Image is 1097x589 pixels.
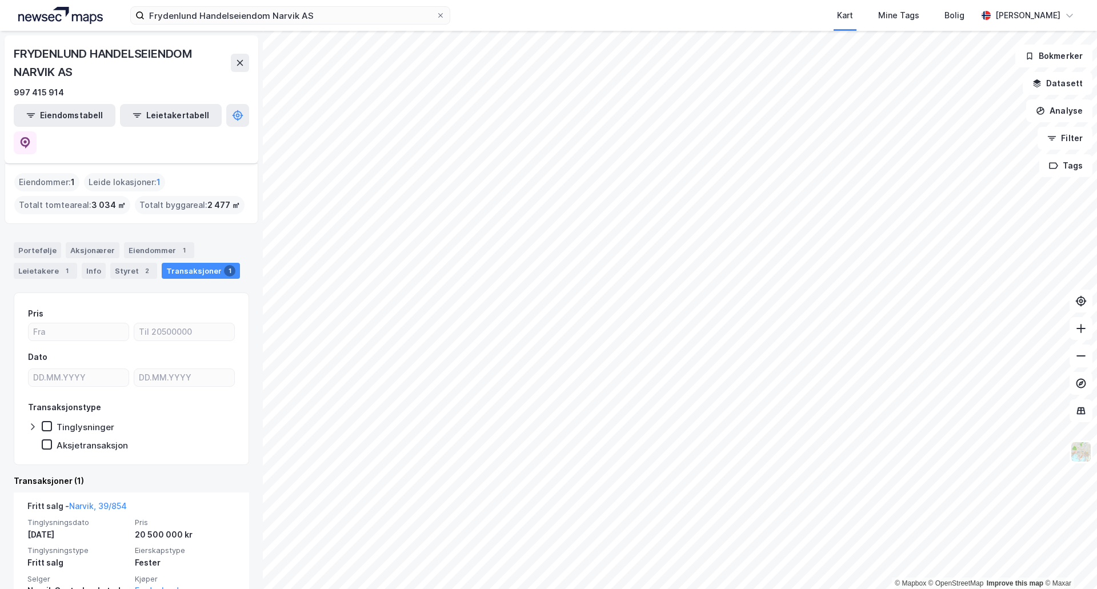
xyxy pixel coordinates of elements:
[27,556,128,570] div: Fritt salg
[135,556,235,570] div: Fester
[135,528,235,542] div: 20 500 000 kr
[28,307,43,320] div: Pris
[18,7,103,24] img: logo.a4113a55bc3d86da70a041830d287a7e.svg
[14,104,115,127] button: Eiendomstabell
[134,369,234,386] input: DD.MM.YYYY
[84,173,165,191] div: Leide lokasjoner :
[928,579,984,587] a: OpenStreetMap
[944,9,964,22] div: Bolig
[14,173,79,191] div: Eiendommer :
[14,196,130,214] div: Totalt tomteareal :
[27,518,128,527] span: Tinglysningsdato
[91,198,126,212] span: 3 034 ㎡
[27,499,127,518] div: Fritt salg -
[29,323,129,340] input: Fra
[82,263,106,279] div: Info
[27,546,128,555] span: Tinglysningstype
[135,518,235,527] span: Pris
[14,86,64,99] div: 997 415 914
[110,263,157,279] div: Styret
[878,9,919,22] div: Mine Tags
[1040,534,1097,589] iframe: Chat Widget
[124,242,194,258] div: Eiendommer
[1023,72,1092,95] button: Datasett
[224,265,235,277] div: 1
[14,242,61,258] div: Portefølje
[157,175,161,189] span: 1
[987,579,1043,587] a: Improve this map
[61,265,73,277] div: 1
[14,263,77,279] div: Leietakere
[57,422,114,432] div: Tinglysninger
[135,574,235,584] span: Kjøper
[135,546,235,555] span: Eierskapstype
[141,265,153,277] div: 2
[837,9,853,22] div: Kart
[207,198,240,212] span: 2 477 ㎡
[69,501,127,511] a: Narvik, 39/854
[145,7,436,24] input: Søk på adresse, matrikkel, gårdeiere, leietakere eller personer
[1070,441,1092,463] img: Z
[1040,534,1097,589] div: Kontrollprogram for chat
[29,369,129,386] input: DD.MM.YYYY
[28,400,101,414] div: Transaksjonstype
[57,440,128,451] div: Aksjetransaksjon
[14,474,249,488] div: Transaksjoner (1)
[895,579,926,587] a: Mapbox
[178,245,190,256] div: 1
[71,175,75,189] span: 1
[1038,127,1092,150] button: Filter
[1039,154,1092,177] button: Tags
[14,45,231,81] div: FRYDENLUND HANDELSEIENDOM NARVIK AS
[27,574,128,584] span: Selger
[28,350,47,364] div: Dato
[66,242,119,258] div: Aksjonærer
[1026,99,1092,122] button: Analyse
[135,196,245,214] div: Totalt byggareal :
[134,323,234,340] input: Til 20500000
[162,263,240,279] div: Transaksjoner
[120,104,222,127] button: Leietakertabell
[1015,45,1092,67] button: Bokmerker
[27,528,128,542] div: [DATE]
[995,9,1060,22] div: [PERSON_NAME]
